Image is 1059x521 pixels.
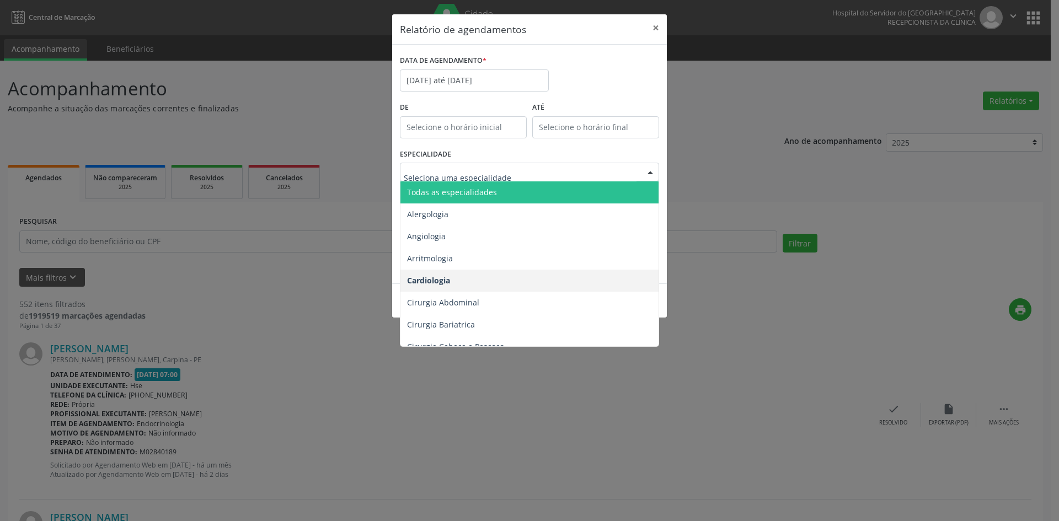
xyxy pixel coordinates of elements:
span: Alergologia [407,209,448,219]
label: ESPECIALIDADE [400,146,451,163]
input: Selecione uma data ou intervalo [400,69,549,92]
label: DATA DE AGENDAMENTO [400,52,486,69]
input: Selecione o horário inicial [400,116,527,138]
input: Seleciona uma especialidade [404,166,637,189]
span: Cirurgia Bariatrica [407,319,475,330]
span: Todas as especialidades [407,187,497,197]
span: Cirurgia Abdominal [407,297,479,308]
span: Cirurgia Cabeça e Pescoço [407,341,504,352]
span: Angiologia [407,231,446,241]
label: De [400,99,527,116]
label: ATÉ [532,99,659,116]
span: Cardiologia [407,275,450,286]
input: Selecione o horário final [532,116,659,138]
h5: Relatório de agendamentos [400,22,526,36]
span: Arritmologia [407,253,453,264]
button: Close [645,14,667,41]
